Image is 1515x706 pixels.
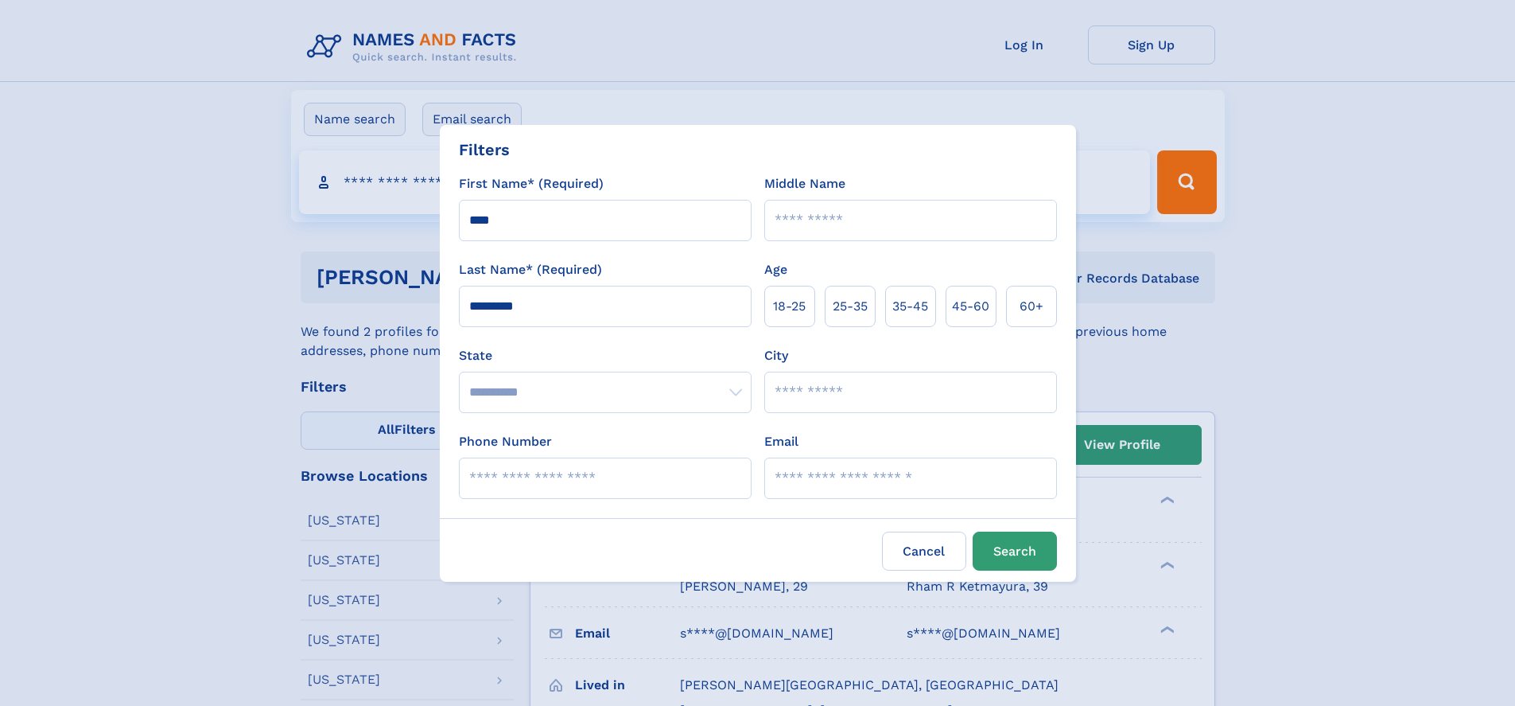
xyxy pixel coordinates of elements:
[764,432,798,451] label: Email
[833,297,868,316] span: 25‑35
[764,174,845,193] label: Middle Name
[1020,297,1043,316] span: 60+
[459,432,552,451] label: Phone Number
[882,532,966,571] label: Cancel
[773,297,806,316] span: 18‑25
[459,174,604,193] label: First Name* (Required)
[952,297,989,316] span: 45‑60
[459,346,752,365] label: State
[973,532,1057,571] button: Search
[764,260,787,279] label: Age
[764,346,788,365] label: City
[459,260,602,279] label: Last Name* (Required)
[892,297,928,316] span: 35‑45
[459,138,510,162] div: Filters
